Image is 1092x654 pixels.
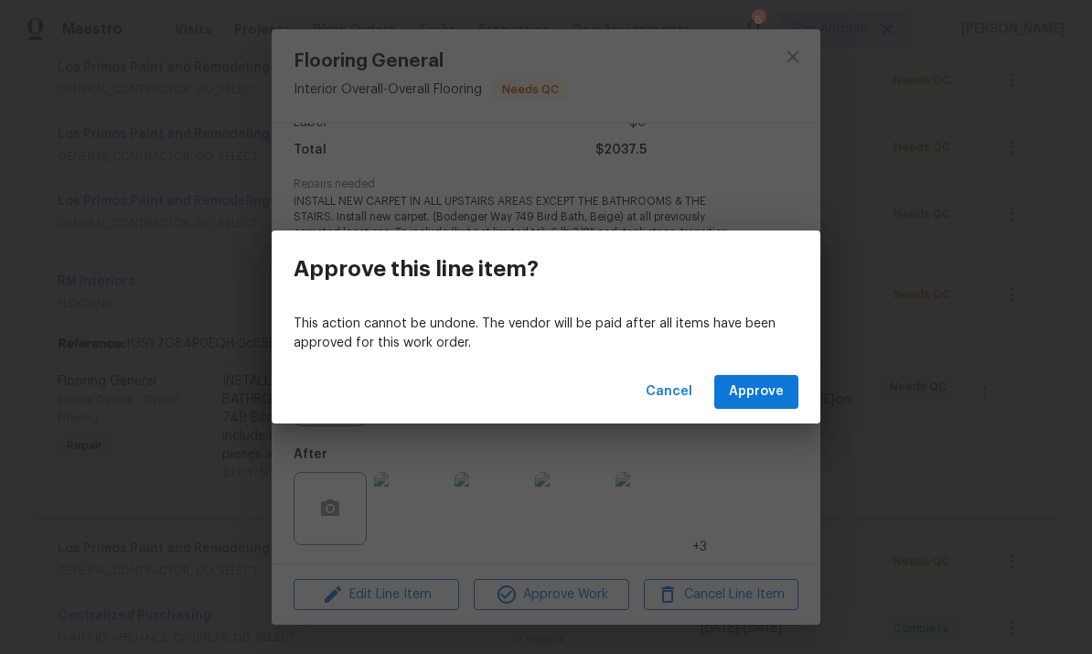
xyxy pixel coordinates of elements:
button: Cancel [638,375,700,409]
span: Approve [729,381,784,403]
p: This action cannot be undone. The vendor will be paid after all items have been approved for this... [294,315,798,353]
button: Approve [714,375,798,409]
h3: Approve this line item? [294,256,539,282]
span: Cancel [646,381,692,403]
